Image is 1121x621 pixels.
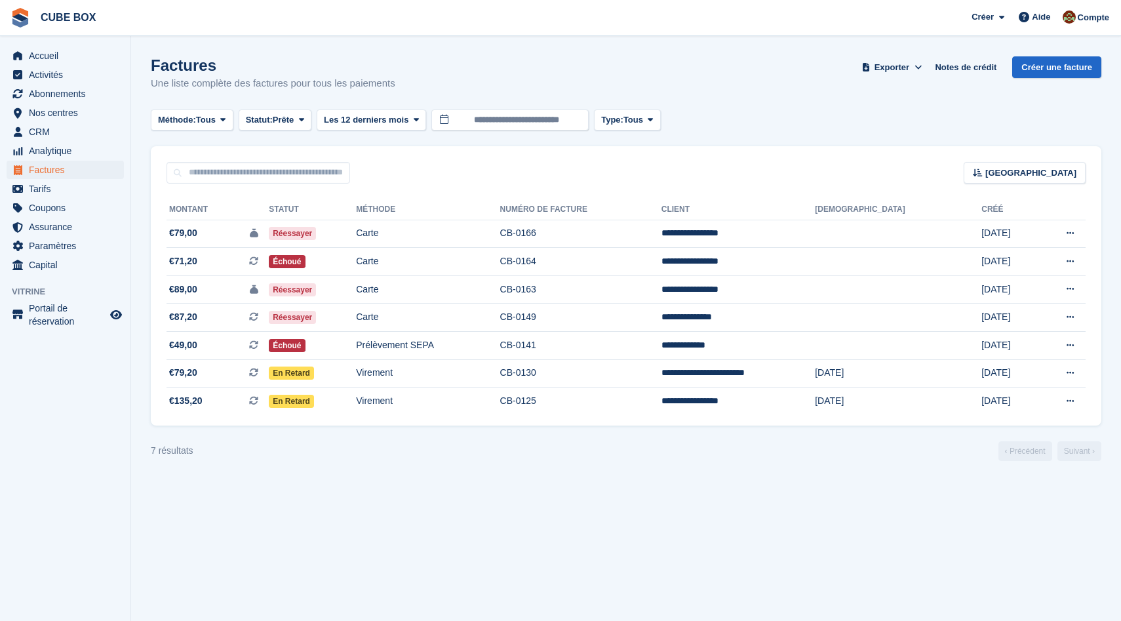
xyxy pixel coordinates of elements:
[500,199,661,220] th: Numéro de facture
[167,199,269,220] th: Montant
[29,237,108,255] span: Paramètres
[7,104,124,122] a: menu
[151,56,395,74] h1: Factures
[500,332,661,360] td: CB-0141
[29,199,108,217] span: Coupons
[985,167,1076,180] span: [GEOGRAPHIC_DATA]
[594,110,661,131] button: Type: Tous
[269,227,316,240] span: Réessayer
[7,85,124,103] a: menu
[356,220,500,248] td: Carte
[981,388,1034,415] td: [DATE]
[356,248,500,276] td: Carte
[500,388,661,415] td: CB-0125
[29,256,108,274] span: Capital
[151,76,395,91] p: Une liste complète des factures pour tous les paiements
[7,199,124,217] a: menu
[7,47,124,65] a: menu
[29,302,108,328] span: Portail de réservation
[269,311,316,324] span: Réessayer
[1012,56,1101,78] a: Créer une facture
[269,283,316,296] span: Réessayer
[1063,10,1076,24] img: alex soubira
[7,66,124,84] a: menu
[29,66,108,84] span: Activités
[7,302,124,328] a: menu
[981,248,1034,276] td: [DATE]
[269,199,356,220] th: Statut
[500,220,661,248] td: CB-0166
[29,123,108,141] span: CRM
[29,104,108,122] span: Nos centres
[29,218,108,236] span: Assurance
[169,366,197,380] span: €79,20
[29,85,108,103] span: Abonnements
[623,113,643,127] span: Tous
[169,310,197,324] span: €87,20
[998,441,1052,461] a: Précédent
[7,123,124,141] a: menu
[7,180,124,198] a: menu
[981,220,1034,248] td: [DATE]
[169,394,203,408] span: €135,20
[169,254,197,268] span: €71,20
[815,199,981,220] th: [DEMOGRAPHIC_DATA]
[7,142,124,160] a: menu
[981,332,1034,360] td: [DATE]
[7,218,124,236] a: menu
[981,199,1034,220] th: Créé
[12,285,130,298] span: Vitrine
[875,61,909,74] span: Exporter
[500,359,661,388] td: CB-0130
[269,255,305,268] span: Échoué
[269,367,314,380] span: En retard
[151,110,233,131] button: Méthode: Tous
[996,441,1104,461] nav: Page
[169,338,197,352] span: €49,00
[151,444,193,458] div: 7 résultats
[859,56,924,78] button: Exporter
[1078,11,1109,24] span: Compte
[108,307,124,323] a: Boutique d'aperçu
[35,7,101,28] a: CUBE BOX
[356,388,500,415] td: Virement
[10,8,30,28] img: stora-icon-8386f47178a22dfd0bd8f6a31ec36ba5ce8667c1dd55bd0f319d3a0aa187defe.svg
[196,113,216,127] span: Tous
[324,113,408,127] span: Les 12 derniers mois
[269,339,305,352] span: Échoué
[981,359,1034,388] td: [DATE]
[7,237,124,255] a: menu
[500,304,661,332] td: CB-0149
[29,161,108,179] span: Factures
[158,113,196,127] span: Méthode:
[29,180,108,198] span: Tarifs
[815,388,981,415] td: [DATE]
[356,199,500,220] th: Méthode
[500,275,661,304] td: CB-0163
[1057,441,1101,461] a: Suivant
[930,56,1002,78] a: Notes de crédit
[981,275,1034,304] td: [DATE]
[356,359,500,388] td: Virement
[356,275,500,304] td: Carte
[500,248,661,276] td: CB-0164
[356,332,500,360] td: Prélèvement SEPA
[1032,10,1050,24] span: Aide
[815,359,981,388] td: [DATE]
[7,161,124,179] a: menu
[972,10,994,24] span: Créer
[317,110,426,131] button: Les 12 derniers mois
[273,113,294,127] span: Prête
[269,395,314,408] span: En retard
[7,256,124,274] a: menu
[169,283,197,296] span: €89,00
[661,199,815,220] th: Client
[246,113,273,127] span: Statut:
[981,304,1034,332] td: [DATE]
[601,113,623,127] span: Type:
[239,110,311,131] button: Statut: Prête
[29,142,108,160] span: Analytique
[29,47,108,65] span: Accueil
[169,226,197,240] span: €79,00
[356,304,500,332] td: Carte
